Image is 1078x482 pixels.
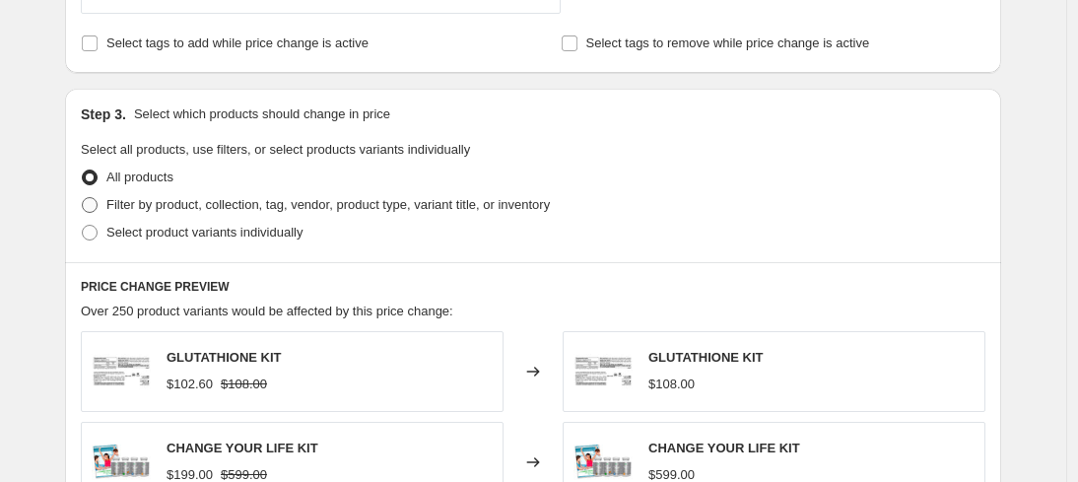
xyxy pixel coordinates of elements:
div: $108.00 [648,375,695,394]
span: CHANGE YOUR LIFE KIT [648,441,800,455]
span: Select tags to add while price change is active [106,35,369,50]
h6: PRICE CHANGE PREVIEW [81,279,985,295]
span: Select product variants individually [106,225,303,240]
span: All products [106,170,173,184]
span: CHANGE YOUR LIFE KIT [167,441,318,455]
span: Select all products, use filters, or select products variants individually [81,142,470,157]
div: $102.60 [167,375,213,394]
span: GLUTATHIONE KIT [648,350,764,365]
p: Select which products should change in price [134,104,390,124]
span: Select tags to remove while price change is active [586,35,870,50]
strike: $108.00 [221,375,267,394]
img: Glutathione-Website-Profile-back_08968bdf-a893-4e4f-97b2-d26eb0a423a5_80x.jpg [92,342,151,401]
span: GLUTATHIONE KIT [167,350,282,365]
h2: Step 3. [81,104,126,124]
span: Over 250 product variants would be affected by this price change: [81,304,453,318]
span: Filter by product, collection, tag, vendor, product type, variant title, or inventory [106,197,550,212]
img: Glutathione-Website-Profile-back_08968bdf-a893-4e4f-97b2-d26eb0a423a5_80x.jpg [573,342,633,401]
